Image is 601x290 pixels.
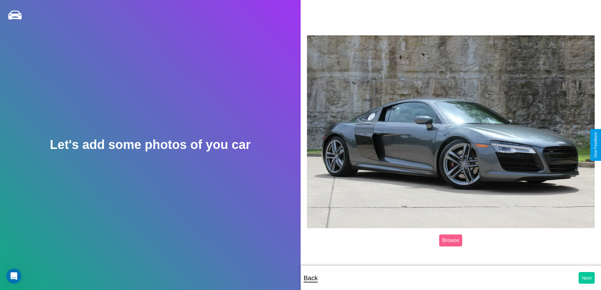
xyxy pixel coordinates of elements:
div: Give Feedback [593,132,598,158]
iframe: Intercom live chat [6,269,21,284]
button: Next [579,272,595,284]
img: posted [307,35,595,228]
p: Back [304,272,318,284]
h2: Let's add some photos of you car [50,138,250,152]
label: Browse [439,234,462,246]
